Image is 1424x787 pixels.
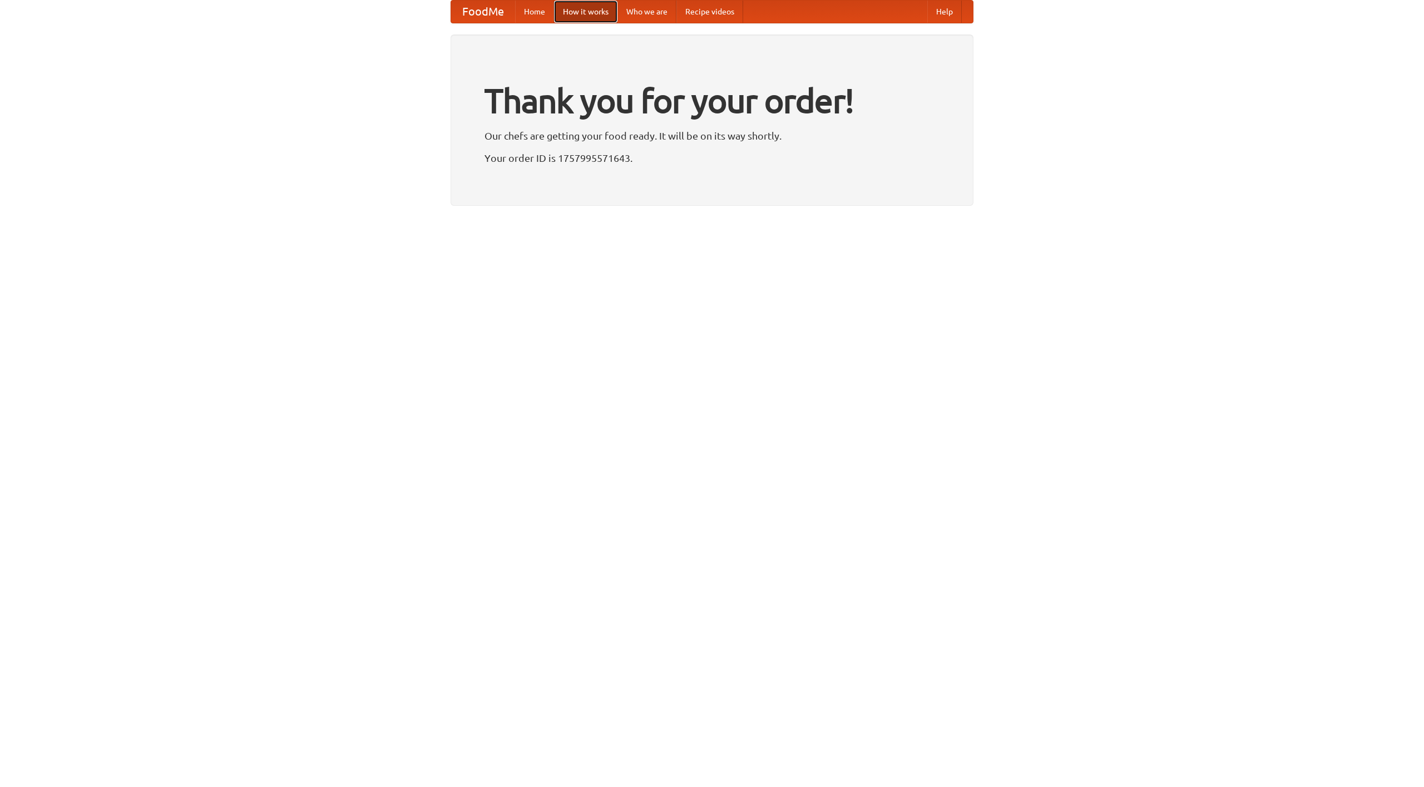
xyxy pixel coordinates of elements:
[451,1,515,23] a: FoodMe
[554,1,617,23] a: How it works
[484,150,940,166] p: Your order ID is 1757995571643.
[515,1,554,23] a: Home
[676,1,743,23] a: Recipe videos
[484,127,940,144] p: Our chefs are getting your food ready. It will be on its way shortly.
[927,1,962,23] a: Help
[617,1,676,23] a: Who we are
[484,74,940,127] h1: Thank you for your order!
